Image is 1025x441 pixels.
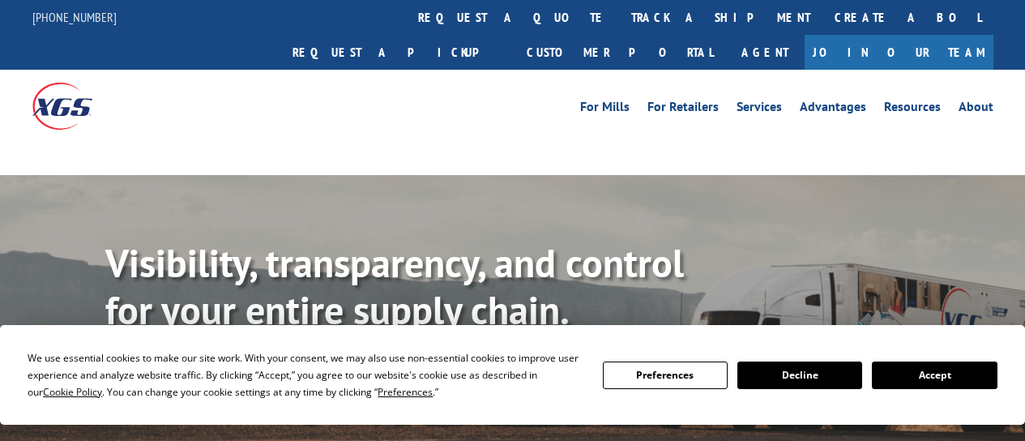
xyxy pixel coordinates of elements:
button: Decline [737,362,862,389]
a: Request a pickup [280,35,515,70]
a: Customer Portal [515,35,725,70]
a: Advantages [800,101,866,118]
span: Preferences [378,385,433,399]
button: Preferences [603,362,728,389]
div: We use essential cookies to make our site work. With your consent, we may also use non-essential ... [28,349,583,400]
a: Resources [884,101,941,118]
button: Accept [872,362,997,389]
span: Cookie Policy [43,385,102,399]
a: Agent [725,35,805,70]
a: For Retailers [647,101,719,118]
a: About [959,101,993,118]
a: For Mills [580,101,630,118]
a: Join Our Team [805,35,993,70]
b: Visibility, transparency, and control for your entire supply chain. [105,238,684,335]
a: [PHONE_NUMBER] [32,9,117,25]
a: Services [737,101,782,118]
